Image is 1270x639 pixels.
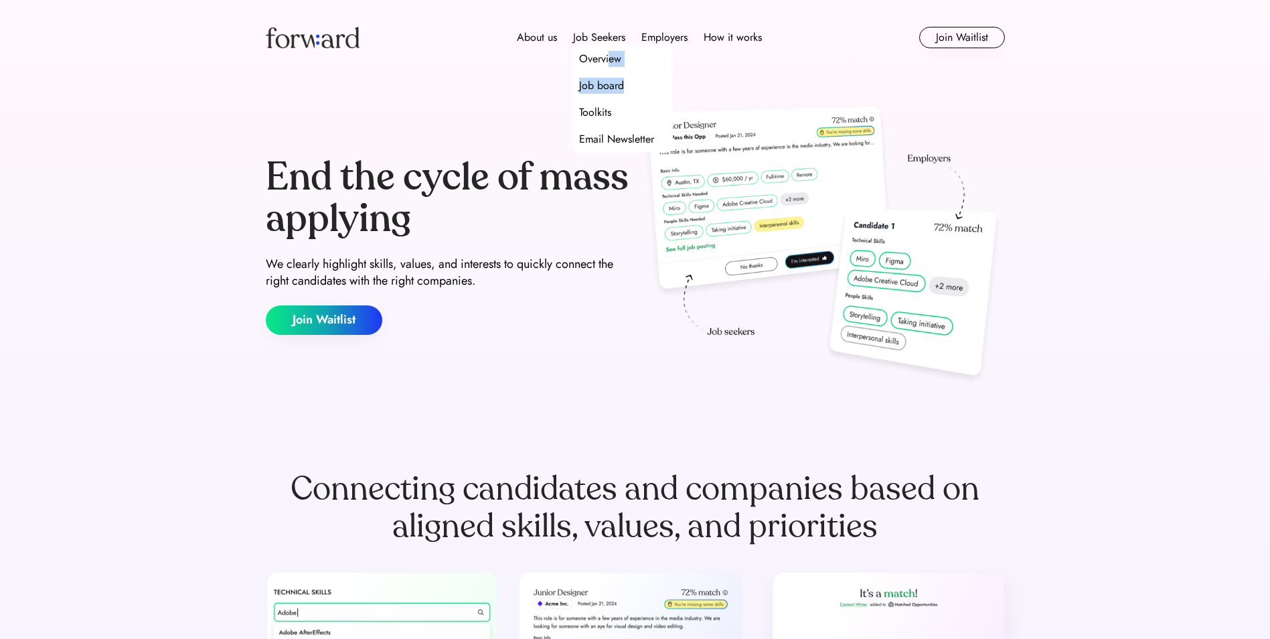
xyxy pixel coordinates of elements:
[517,29,557,46] div: About us
[641,102,1005,390] img: hero-image.png
[579,51,621,67] div: Overview
[266,27,360,48] img: Forward logo
[919,27,1005,48] button: Join Waitlist
[266,256,630,289] div: We clearly highlight skills, values, and interests to quickly connect the right candidates with t...
[579,104,611,121] div: Toolkits
[266,470,1005,545] div: Connecting candidates and companies based on aligned skills, values, and priorities
[641,29,688,46] div: Employers
[579,131,654,147] div: Email Newsletter
[573,29,625,46] div: Job Seekers
[266,157,630,239] div: End the cycle of mass applying
[579,78,624,94] div: Job board
[704,29,762,46] div: How it works
[266,305,382,335] button: Join Waitlist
